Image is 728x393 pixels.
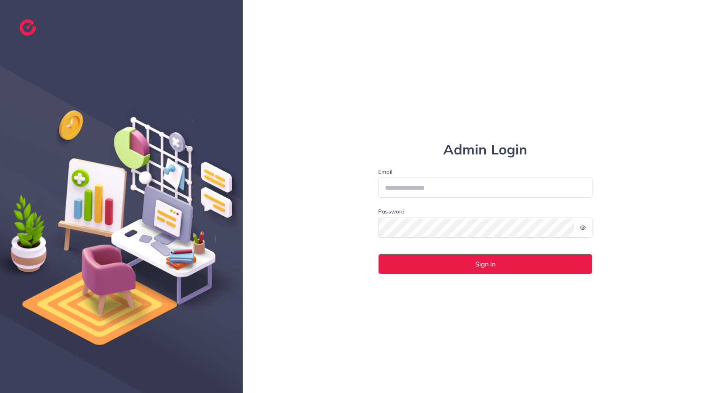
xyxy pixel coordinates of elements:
[378,142,593,158] h1: Admin Login
[378,207,404,216] label: Password
[378,168,593,176] label: Email
[475,261,495,267] span: Sign In
[378,254,593,274] button: Sign In
[19,19,36,36] img: logo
